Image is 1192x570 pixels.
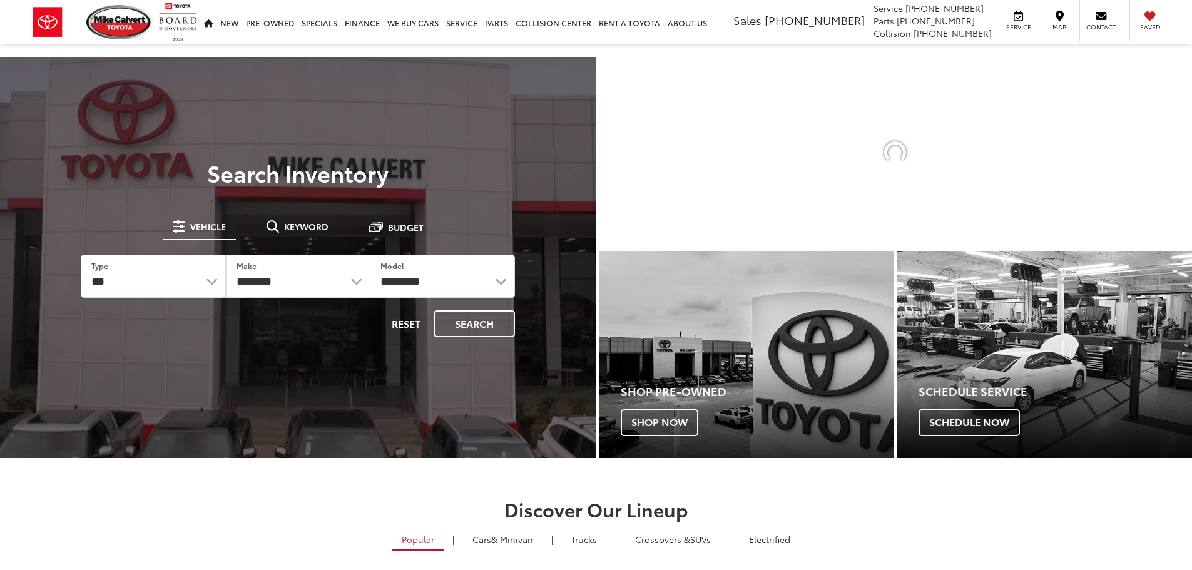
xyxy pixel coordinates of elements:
span: [PHONE_NUMBER] [897,14,975,27]
span: Parts [874,14,894,27]
h4: Schedule Service [919,385,1192,398]
img: Mike Calvert Toyota [86,5,153,39]
li: | [612,533,620,546]
span: Budget [388,223,424,232]
span: Service [1004,23,1032,31]
span: Shop Now [621,409,698,435]
label: Model [380,260,404,271]
span: & Minivan [491,533,533,546]
span: Map [1046,23,1073,31]
span: [PHONE_NUMBER] [914,27,992,39]
li: | [449,533,457,546]
span: Schedule Now [919,409,1020,435]
li: | [548,533,556,546]
span: Saved [1136,23,1164,31]
h4: Shop Pre-Owned [621,385,894,398]
span: Contact [1086,23,1116,31]
a: Shop Pre-Owned Shop Now [599,251,894,458]
button: Search [434,310,515,337]
div: Toyota [897,251,1192,458]
span: Vehicle [190,222,226,231]
span: Service [874,2,903,14]
a: Trucks [562,529,606,550]
label: Type [91,260,108,271]
a: SUVs [626,529,720,550]
a: Popular [392,529,444,552]
span: [PHONE_NUMBER] [765,12,865,28]
span: Collision [874,27,911,39]
span: Crossovers & [635,533,690,546]
a: Schedule Service Schedule Now [897,251,1192,458]
li: | [726,533,734,546]
a: Electrified [740,529,800,550]
span: Keyword [284,222,329,231]
div: Toyota [599,251,894,458]
label: Make [237,260,257,271]
h2: Discover Our Lineup [155,499,1037,519]
span: Sales [733,12,762,28]
h3: Search Inventory [53,160,544,185]
button: Reset [381,310,431,337]
a: Cars [463,529,543,550]
span: [PHONE_NUMBER] [905,2,984,14]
